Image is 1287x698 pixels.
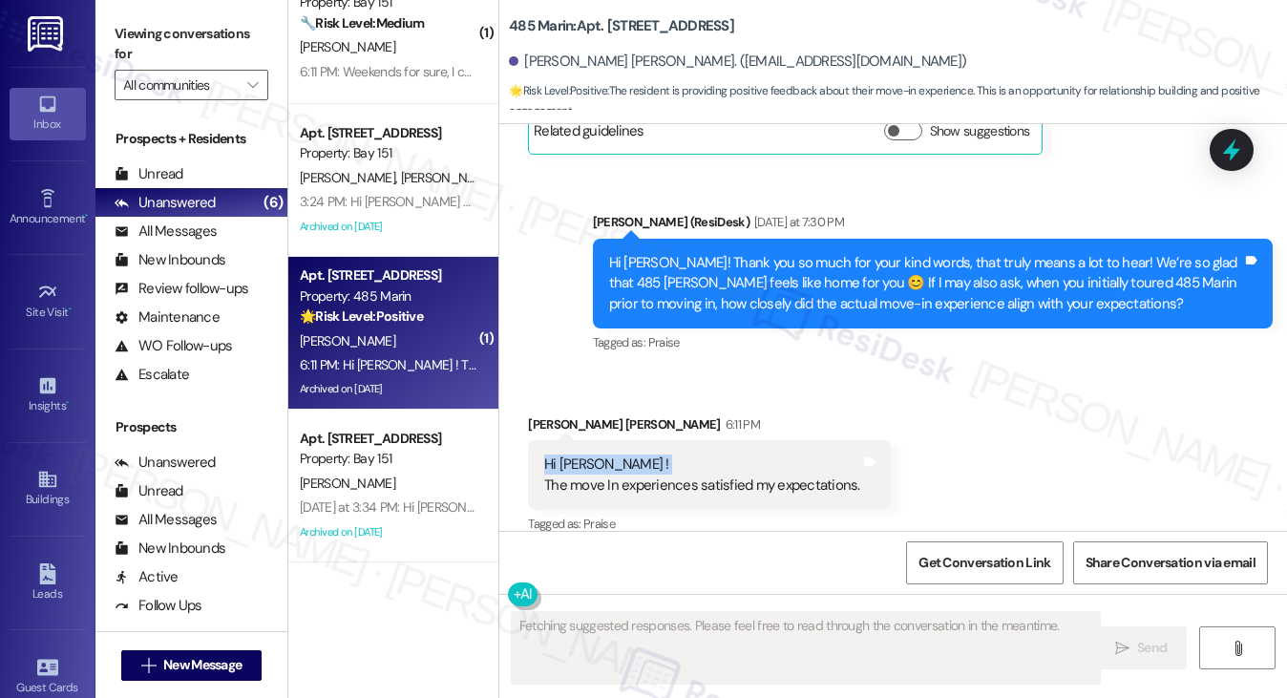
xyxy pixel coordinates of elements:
div: Unread [115,164,183,184]
div: [PERSON_NAME] [PERSON_NAME] [528,414,891,441]
div: Archived on [DATE] [298,520,478,544]
div: Unread [115,481,183,501]
span: • [69,303,72,316]
span: New Message [163,655,242,675]
label: Viewing conversations for [115,19,268,70]
span: [PERSON_NAME] [300,475,395,492]
span: : The resident is providing positive feedback about their move-in experience. This is an opportun... [509,81,1287,122]
span: [PERSON_NAME] [300,169,401,186]
div: WO Follow-ups [115,336,232,356]
a: Insights • [10,370,86,421]
a: Site Visit • [10,276,86,328]
div: Tagged as: [528,510,891,538]
div: [DATE] at 7:30 PM [749,212,844,232]
label: Show suggestions [930,121,1030,141]
div: 6:11 PM: Hi [PERSON_NAME] ! The move In experiences satisfied my expectations. [300,356,748,373]
div: 6:11 PM: Weekends for sure, I can take pictures and send them if it helps [300,63,693,80]
div: Prospects + Residents [95,129,287,149]
div: Hi [PERSON_NAME]! Thank you so much for your kind words, that truly means a lot to hear! We’re so... [609,253,1242,314]
span: [PERSON_NAME] [300,38,395,55]
div: All Messages [115,510,217,530]
div: Archived on [DATE] [298,215,478,239]
div: Prospects [95,417,287,437]
div: Related guidelines [534,121,644,149]
div: Review follow-ups [115,279,248,299]
b: 485 Marin: Apt. [STREET_ADDRESS] [509,16,734,36]
button: Share Conversation via email [1073,541,1268,584]
i:  [1115,641,1129,656]
div: New Inbounds [115,539,225,559]
div: Apt. [STREET_ADDRESS] [300,123,476,143]
strong: 🔧 Risk Level: Medium [300,14,424,32]
strong: 🌟 Risk Level: Positive [509,83,607,98]
a: Buildings [10,463,86,515]
strong: 🌟 Risk Level: Positive [300,307,423,325]
span: Praise [648,334,680,350]
span: Get Conversation Link [918,553,1050,573]
div: Follow Ups [115,596,202,616]
div: Apt. [STREET_ADDRESS] [300,429,476,449]
div: Archived on [DATE] [298,377,478,401]
span: • [85,209,88,222]
div: [PERSON_NAME] [PERSON_NAME]. ([EMAIL_ADDRESS][DOMAIN_NAME]) [509,52,966,72]
img: ResiDesk Logo [28,16,67,52]
span: Send [1137,638,1167,658]
input: All communities [123,70,238,100]
div: Hi [PERSON_NAME] ! The move In experiences satisfied my expectations. [544,455,860,496]
div: All Messages [115,222,217,242]
span: Praise [583,516,615,532]
div: Escalate [115,365,189,385]
div: Unanswered [115,453,216,473]
div: Property: 485 Marin [300,286,476,307]
button: New Message [121,650,263,681]
div: Maintenance [115,307,220,328]
textarea: Fetching suggested responses. Please feel free to read through the conversation in the meantime. [512,612,1101,684]
div: New Inbounds [115,250,225,270]
i:  [247,77,258,93]
div: Property: Bay 151 [300,449,476,469]
div: Apt. [STREET_ADDRESS] [300,265,476,286]
i:  [1231,641,1245,656]
span: [PERSON_NAME] [300,332,395,349]
div: Property: Bay 151 [300,143,476,163]
button: Get Conversation Link [906,541,1063,584]
span: [PERSON_NAME] [401,169,496,186]
div: Active [115,567,179,587]
span: Share Conversation via email [1086,553,1255,573]
button: Send [1095,626,1188,669]
i:  [141,658,156,673]
div: Unanswered [115,193,216,213]
a: Inbox [10,88,86,139]
a: Leads [10,558,86,609]
div: 6:11 PM [721,414,760,434]
div: Tagged as: [593,328,1273,356]
div: (6) [259,188,287,218]
div: [PERSON_NAME] (ResiDesk) [593,212,1273,239]
span: • [66,396,69,410]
